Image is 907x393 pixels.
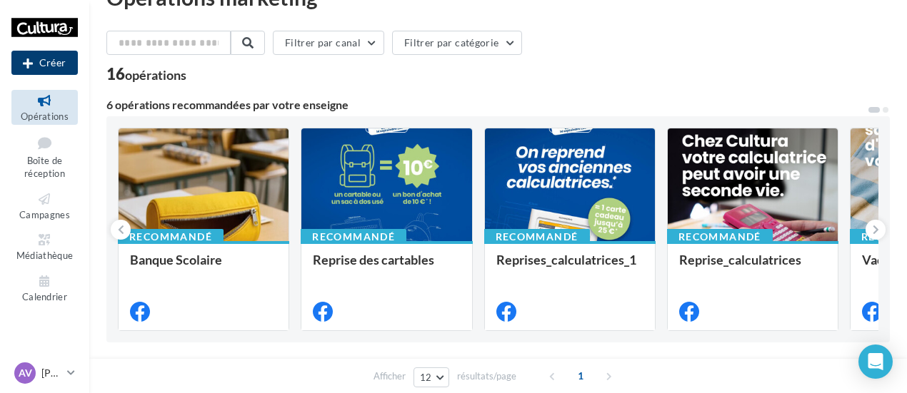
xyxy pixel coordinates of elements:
[11,51,78,75] button: Créer
[130,252,222,267] span: Banque Scolaire
[11,131,78,183] a: Boîte de réception
[667,229,773,245] div: Recommandé
[392,31,522,55] button: Filtrer par catégorie
[457,369,516,383] span: résultats/page
[374,369,406,383] span: Afficher
[414,367,450,387] button: 12
[679,252,801,267] span: Reprise_calculatrices
[19,209,70,220] span: Campagnes
[11,359,78,387] a: AV [PERSON_NAME]
[41,366,61,380] p: [PERSON_NAME]
[11,90,78,125] a: Opérations
[106,66,186,82] div: 16
[313,252,434,267] span: Reprise des cartables
[24,155,65,180] span: Boîte de réception
[19,366,32,380] span: AV
[11,229,78,264] a: Médiathèque
[484,229,590,245] div: Recommandé
[858,344,893,379] div: Open Intercom Messenger
[273,31,384,55] button: Filtrer par canal
[22,291,67,302] span: Calendrier
[496,252,636,267] span: Reprises_calculatrices_1
[11,270,78,305] a: Calendrier
[301,229,406,245] div: Recommandé
[16,250,74,261] span: Médiathèque
[21,111,69,122] span: Opérations
[106,99,867,111] div: 6 opérations recommandées par votre enseigne
[569,364,592,387] span: 1
[420,372,432,383] span: 12
[118,229,224,245] div: Recommandé
[125,68,186,81] div: opérations
[11,51,78,75] div: Nouvelle campagne
[11,188,78,223] a: Campagnes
